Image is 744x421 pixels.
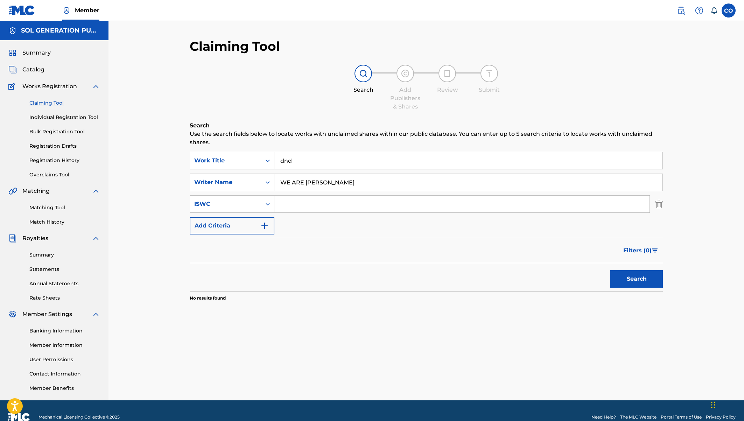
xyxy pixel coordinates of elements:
img: Top Rightsholder [62,6,71,15]
h2: Claiming Tool [190,38,280,54]
p: Use the search fields below to locate works with unclaimed shares within our public database. You... [190,130,663,147]
a: Privacy Policy [706,414,736,420]
img: expand [92,234,100,243]
a: Rate Sheets [29,294,100,302]
img: Summary [8,49,17,57]
a: Bulk Registration Tool [29,128,100,135]
img: expand [92,187,100,195]
a: Member Information [29,342,100,349]
a: Individual Registration Tool [29,114,100,121]
img: expand [92,310,100,318]
img: Member Settings [8,310,17,318]
span: Filters ( 0 ) [623,246,652,255]
img: Works Registration [8,82,17,91]
a: User Permissions [29,356,100,363]
button: Add Criteria [190,217,274,234]
div: Work Title [194,156,257,165]
a: Matching Tool [29,204,100,211]
div: ISWC [194,200,257,208]
img: Delete Criterion [655,195,663,213]
img: step indicator icon for Add Publishers & Shares [401,69,409,78]
img: help [695,6,703,15]
a: Registration Drafts [29,142,100,150]
div: Search [346,86,381,94]
a: Need Help? [591,414,616,420]
img: 9d2ae6d4665cec9f34b9.svg [260,222,269,230]
img: Royalties [8,234,17,243]
div: Help [692,3,706,17]
span: Royalties [22,234,48,243]
img: step indicator icon for Review [443,69,451,78]
div: Writer Name [194,178,257,187]
img: filter [652,248,658,253]
button: Filters (0) [619,242,663,259]
div: Add Publishers & Shares [388,86,423,111]
a: Overclaims Tool [29,171,100,178]
form: Search Form [190,152,663,291]
a: Banking Information [29,327,100,335]
img: Accounts [8,27,17,35]
span: Mechanical Licensing Collective © 2025 [38,414,120,420]
div: Notifications [710,7,717,14]
img: search [677,6,685,15]
img: expand [92,82,100,91]
button: Search [610,270,663,288]
div: Review [430,86,465,94]
h5: SOL GENERATION PUBLISHING LIMITED [21,27,100,35]
a: Contact Information [29,370,100,378]
span: Member Settings [22,310,72,318]
img: Catalog [8,65,17,74]
span: Works Registration [22,82,77,91]
img: Matching [8,187,17,195]
a: Portal Terms of Use [661,414,702,420]
img: step indicator icon for Submit [485,69,493,78]
img: step indicator icon for Search [359,69,367,78]
div: Submit [472,86,507,94]
a: Member Benefits [29,385,100,392]
a: SummarySummary [8,49,51,57]
div: User Menu [722,3,736,17]
span: Matching [22,187,50,195]
a: Summary [29,251,100,259]
h6: Search [190,121,663,130]
iframe: Chat Widget [709,387,744,421]
a: Annual Statements [29,280,100,287]
p: No results found [190,295,226,301]
a: Claiming Tool [29,99,100,107]
a: Statements [29,266,100,273]
div: Drag [711,394,715,415]
a: Public Search [674,3,688,17]
a: The MLC Website [620,414,657,420]
img: MLC Logo [8,5,35,15]
span: Catalog [22,65,44,74]
a: Registration History [29,157,100,164]
a: CatalogCatalog [8,65,44,74]
a: Match History [29,218,100,226]
span: Summary [22,49,51,57]
iframe: Resource Center [724,292,744,348]
span: Member [75,6,99,14]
